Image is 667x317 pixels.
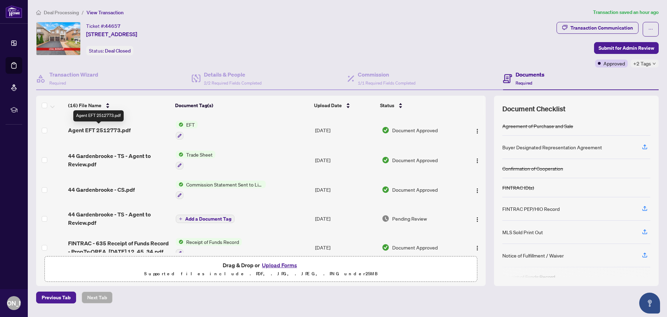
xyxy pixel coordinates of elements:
span: 44657 [105,23,121,29]
span: Document Approved [392,156,438,164]
img: IMG-W12276699_1.jpg [36,22,80,55]
span: Required [49,80,66,86]
div: Buyer Designated Representation Agreement [502,143,602,151]
span: 44 Gardenbrooke - CS.pdf [68,185,135,194]
span: View Transaction [87,9,124,16]
td: [DATE] [312,205,379,232]
span: Status [380,102,394,109]
span: ellipsis [648,27,653,32]
td: [DATE] [312,115,379,145]
h4: Documents [516,70,544,79]
img: Document Status [382,244,389,251]
div: Notice of Fulfillment / Waiver [502,252,564,259]
button: Upload Forms [260,261,299,270]
span: Document Approved [392,244,438,251]
h4: Commission [358,70,415,79]
span: Commission Statement Sent to Listing Brokerage [183,181,266,188]
button: Logo [472,154,483,166]
article: Transaction saved an hour ago [593,8,659,16]
span: home [36,10,41,15]
button: Status IconReceipt of Funds Record [176,238,242,257]
span: +2 Tags [633,60,651,68]
button: Logo [472,184,483,195]
th: Document Tag(s) [172,96,311,115]
th: Upload Date [311,96,378,115]
img: Status Icon [176,238,183,246]
button: Submit for Admin Review [594,42,659,54]
span: 1/1 Required Fields Completed [358,80,415,86]
div: FINTRAC ID(s) [502,184,534,191]
span: Approved [603,60,625,67]
img: Logo [475,217,480,222]
span: Drag & Drop or [223,261,299,270]
button: Next Tab [82,292,113,303]
div: Agreement of Purchase and Sale [502,122,573,130]
li: / [82,8,84,16]
div: Status: [86,46,133,55]
button: Logo [472,125,483,136]
button: Status IconEFT [176,121,198,140]
img: Logo [475,188,480,193]
th: (16) File Name [65,96,172,115]
span: Document Approved [392,186,438,193]
img: Document Status [382,156,389,164]
span: FINTRAC - 635 Receipt of Funds Record - PropTx-OREA_[DATE] 12_45_34.pdf [68,239,170,256]
button: Previous Tab [36,292,76,303]
img: Document Status [382,215,389,222]
div: FINTRAC PEP/HIO Record [502,205,560,213]
span: Pending Review [392,215,427,222]
img: Status Icon [176,151,183,158]
span: 44 Gardenbrooke - TS - Agent to Review.pdf [68,210,170,227]
button: Status IconTrade Sheet [176,151,215,169]
img: Document Status [382,126,389,134]
img: Logo [475,158,480,164]
span: Add a Document Tag [185,216,231,221]
h4: Details & People [204,70,262,79]
span: Receipt of Funds Record [183,238,242,246]
span: Deal Processing [44,9,79,16]
span: Previous Tab [42,292,71,303]
img: Logo [475,245,480,251]
img: Status Icon [176,121,183,128]
span: Agent EFT 2512773.pdf [68,126,131,134]
div: Ticket #: [86,22,121,30]
img: logo [6,5,22,18]
span: Deal Closed [105,48,131,54]
span: 44 Gardenbrooke - TS - Agent to Review.pdf [68,152,170,168]
img: Status Icon [176,181,183,188]
div: MLS Sold Print Out [502,228,543,236]
td: [DATE] [312,175,379,205]
div: Agent EFT 2512773.pdf [73,110,124,121]
h4: Transaction Wizard [49,70,98,79]
button: Logo [472,242,483,253]
span: plus [179,217,182,221]
div: Transaction Communication [570,22,633,33]
button: Transaction Communication [557,22,639,34]
span: Document Approved [392,126,438,134]
span: 2/2 Required Fields Completed [204,80,262,86]
span: [STREET_ADDRESS] [86,30,137,38]
span: Upload Date [314,102,342,109]
button: Logo [472,213,483,224]
span: (16) File Name [68,102,101,109]
span: EFT [183,121,198,128]
span: Submit for Admin Review [599,42,654,54]
img: Document Status [382,186,389,193]
td: [DATE] [312,232,379,262]
p: Supported files include .PDF, .JPG, .JPEG, .PNG under 25 MB [49,270,473,278]
div: Confirmation of Cooperation [502,165,563,172]
th: Status [377,96,460,115]
span: Document Checklist [502,104,566,114]
td: [DATE] [312,145,379,175]
span: Required [516,80,532,86]
button: Status IconCommission Statement Sent to Listing Brokerage [176,181,266,199]
button: Add a Document Tag [176,215,234,223]
span: down [652,62,656,65]
span: Trade Sheet [183,151,215,158]
img: Logo [475,128,480,134]
button: Open asap [639,293,660,314]
span: Drag & Drop orUpload FormsSupported files include .PDF, .JPG, .JPEG, .PNG under25MB [45,256,477,282]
